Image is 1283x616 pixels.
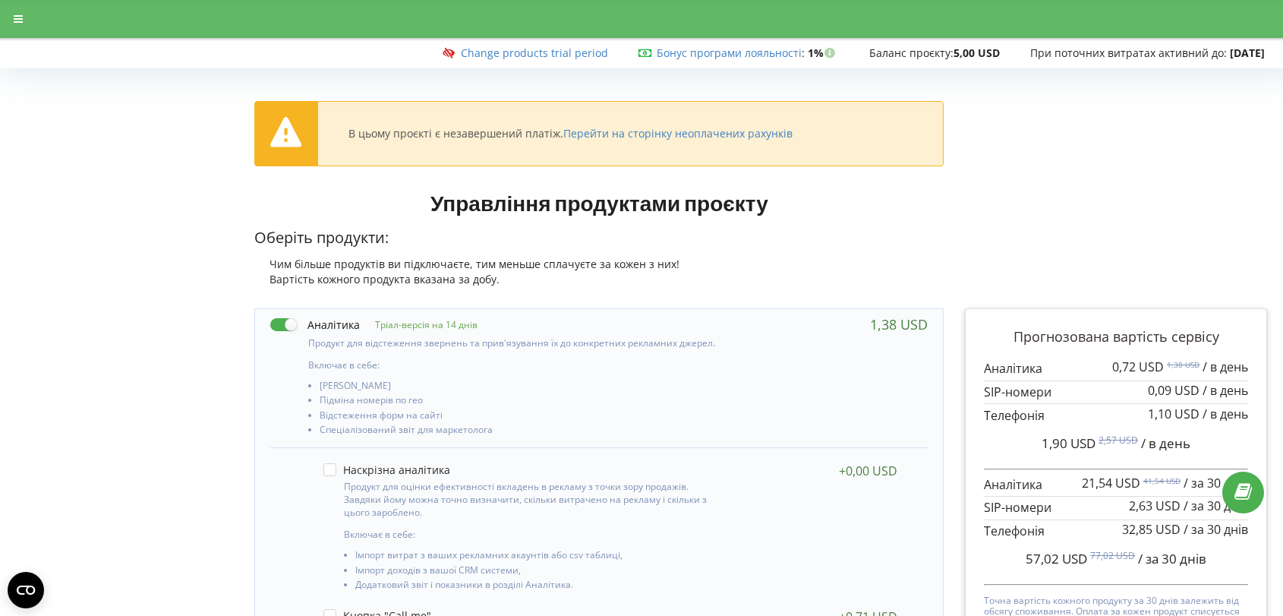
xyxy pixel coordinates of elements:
div: В цьому проєкті є незавершений платіж. [348,127,793,141]
p: Включає в себе: [308,359,730,371]
li: [PERSON_NAME] [320,381,730,395]
li: Імпорт доходів з вашої CRM системи, [355,565,725,580]
span: 57,02 USD [1026,550,1087,567]
sup: 2,57 USD [1099,434,1138,447]
span: 1,10 USD [1148,406,1199,422]
span: / за 30 днів [1138,550,1206,567]
span: 21,54 USD [1082,475,1140,491]
a: Бонус програми лояльності [657,46,802,60]
span: Баланс проєкту: [869,46,954,60]
li: Підміна номерів по гео [320,395,730,409]
span: / за 30 днів [1184,498,1248,514]
span: 0,09 USD [1148,382,1199,399]
a: Перейти на сторінку неоплачених рахунків [563,126,793,141]
p: Тріал-версія на 14 днів [360,318,478,331]
strong: 5,00 USD [954,46,1000,60]
span: 0,72 USD [1112,359,1164,375]
button: Open CMP widget [8,572,44,608]
li: Імпорт витрат з ваших рекламних акаунтів або csv таблиці, [355,550,725,564]
span: При поточних витратах активний до: [1030,46,1227,60]
p: SIP-номери [984,499,1248,516]
p: SIP-номери [984,384,1248,401]
span: / в день [1141,434,1190,452]
p: Включає в себе: [344,528,725,541]
p: Аналітика [984,360,1248,377]
span: : [657,46,805,60]
li: Спеціалізований звіт для маркетолога [320,425,730,439]
span: 32,85 USD [1122,521,1181,538]
sup: 77,02 USD [1090,549,1135,562]
div: +0,00 USD [839,463,897,479]
p: Продукт для відстеження звернень та прив'язування їх до конкретних рекламних джерел. [308,336,730,349]
p: Прогнозована вартість сервісу [984,327,1248,347]
sup: 41,54 USD [1143,475,1181,486]
span: 1,90 USD [1042,434,1095,452]
p: Аналітика [984,476,1248,494]
span: / в день [1203,382,1248,399]
span: / за 30 днів [1184,475,1248,491]
h1: Управління продуктами проєкту [254,189,944,216]
sup: 1,38 USD [1167,359,1199,370]
p: Продукт для оцінки ефективності вкладень в рекламу з точки зору продажів. Завдяки йому можна точн... [344,480,725,519]
span: / в день [1203,359,1248,375]
span: / в день [1203,406,1248,422]
a: Change products trial period [461,46,608,60]
li: Додатковий звіт і показники в розділі Аналітика. [355,580,725,594]
span: / за 30 днів [1184,521,1248,538]
label: Наскрізна аналітика [323,463,450,476]
li: Відстеження форм на сайті [320,410,730,425]
p: Телефонія [984,407,1248,425]
p: Телефонія [984,523,1248,540]
p: Оберіть продукти: [254,227,944,249]
strong: 1% [808,46,839,60]
label: Аналітика [270,317,360,333]
div: Вартість кожного продукта вказана за добу. [254,272,944,287]
span: 2,63 USD [1129,498,1181,514]
strong: [DATE] [1230,46,1265,60]
div: Чим більше продуктів ви підключаєте, тим меньше сплачуєте за кожен з них! [254,257,944,272]
div: 1,38 USD [870,317,928,332]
